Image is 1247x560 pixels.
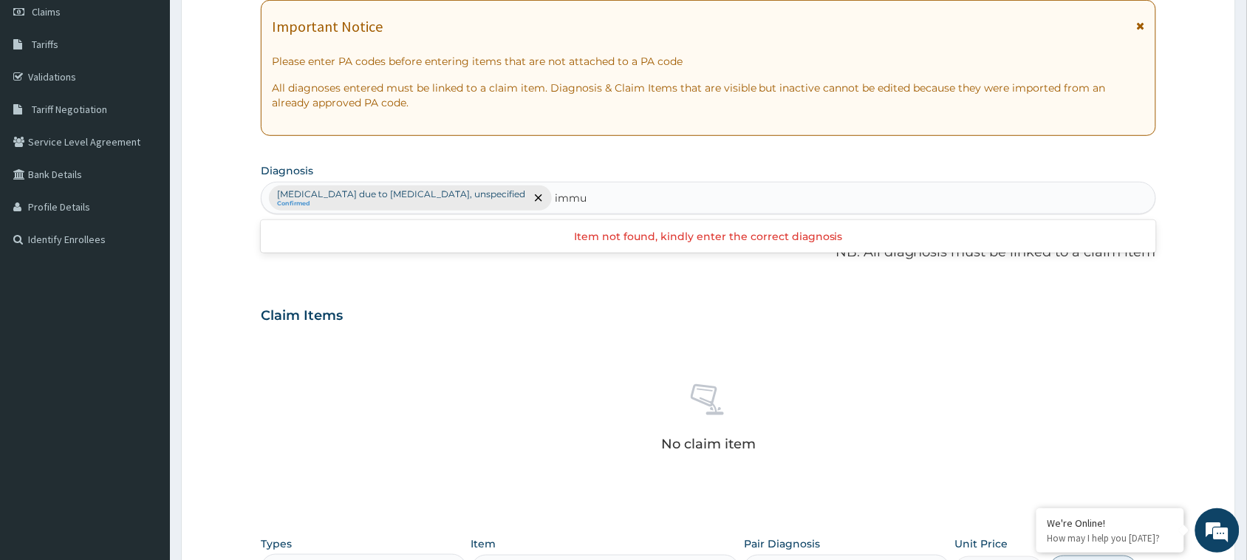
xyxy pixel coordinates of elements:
[272,18,383,35] h1: Important Notice
[86,186,204,335] span: We're online!
[261,223,1156,250] div: Item not found, kindly enter the correct diagnosis
[954,536,1008,551] label: Unit Price
[261,308,343,324] h3: Claim Items
[261,538,292,550] label: Types
[661,437,756,451] p: No claim item
[32,38,58,51] span: Tariffs
[272,81,1145,110] p: All diagnoses entered must be linked to a claim item. Diagnosis & Claim Items that are visible bu...
[471,536,496,551] label: Item
[1048,516,1173,530] div: We're Online!
[77,83,248,102] div: Chat with us now
[7,403,281,455] textarea: Type your message and hit 'Enter'
[277,188,525,200] p: [MEDICAL_DATA] due to [MEDICAL_DATA], unspecified
[744,536,820,551] label: Pair Diagnosis
[261,163,313,178] label: Diagnosis
[1048,532,1173,544] p: How may I help you today?
[272,54,1145,69] p: Please enter PA codes before entering items that are not attached to a PA code
[277,200,525,208] small: Confirmed
[242,7,278,43] div: Minimize live chat window
[27,74,60,111] img: d_794563401_company_1708531726252_794563401
[532,191,545,205] span: remove selection option
[32,103,107,116] span: Tariff Negotiation
[32,5,61,18] span: Claims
